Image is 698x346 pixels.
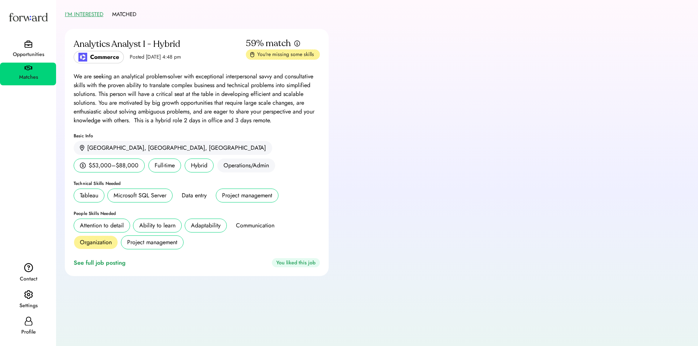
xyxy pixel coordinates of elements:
[25,66,32,71] img: handshake.svg
[1,50,56,59] div: Opportunities
[130,53,181,61] div: Posted [DATE] 4:48 pm
[272,258,320,267] div: You liked this job
[1,301,56,310] div: Settings
[74,38,244,50] div: Analytics Analyst I - Hybrid
[112,9,136,20] button: MATCHED
[1,73,56,82] div: Matches
[127,238,177,247] div: Project management
[294,40,300,47] img: info.svg
[90,53,119,62] div: Commerce
[222,191,272,200] div: Project management
[246,38,291,49] div: 59% match
[1,328,56,336] div: Profile
[74,72,320,125] div: We are seeking an analytical problem-solver with exceptional interpersonal savvy and consultative...
[139,221,176,230] div: Ability to learn
[24,263,33,272] img: contact.svg
[80,162,86,169] img: money.svg
[80,221,124,230] div: Attention to detail
[24,290,33,300] img: settings.svg
[80,191,98,200] div: Tableau
[25,40,32,48] img: briefcase.svg
[65,9,103,20] button: I'M INTERESTED
[80,238,112,247] div: Organization
[89,161,139,170] div: $53,000–$88,000
[74,134,320,138] div: Basic Info
[1,275,56,283] div: Contact
[217,159,275,172] div: Operations/Admin
[7,6,49,28] img: Forward logo
[114,191,166,200] div: Microsoft SQL Server
[191,221,221,230] div: Adaptability
[74,211,320,216] div: People Skills Needed
[80,145,84,151] img: location.svg
[250,52,254,57] img: missing-skills.svg
[185,159,214,172] div: Hybrid
[74,181,320,186] div: Technical Skills Needed
[236,221,274,230] div: Communication
[182,191,207,200] div: Data entry
[87,144,266,152] div: [GEOGRAPHIC_DATA], [GEOGRAPHIC_DATA], [GEOGRAPHIC_DATA]
[257,51,315,58] div: You're missing some skills
[78,53,87,62] img: poweredbycommerce_logo.jpeg
[74,258,129,267] a: See full job posting
[148,159,181,172] div: Full-time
